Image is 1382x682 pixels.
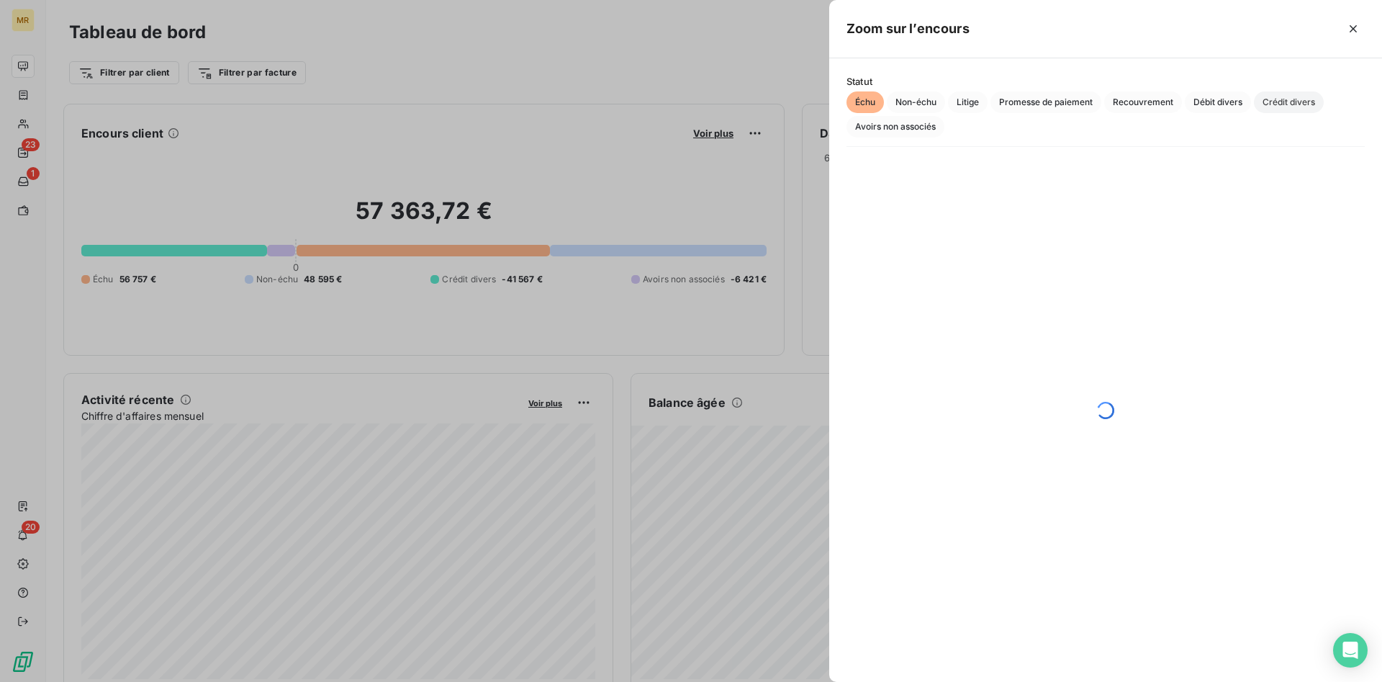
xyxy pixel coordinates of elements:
[846,116,944,138] button: Avoirs non associés
[846,19,970,39] h5: Zoom sur l’encours
[1104,91,1182,113] button: Recouvrement
[887,91,945,113] button: Non-échu
[1333,633,1368,668] div: Open Intercom Messenger
[1185,91,1251,113] button: Débit divers
[846,76,1365,87] span: Statut
[948,91,988,113] button: Litige
[1254,91,1324,113] button: Crédit divers
[990,91,1101,113] button: Promesse de paiement
[846,91,884,113] button: Échu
